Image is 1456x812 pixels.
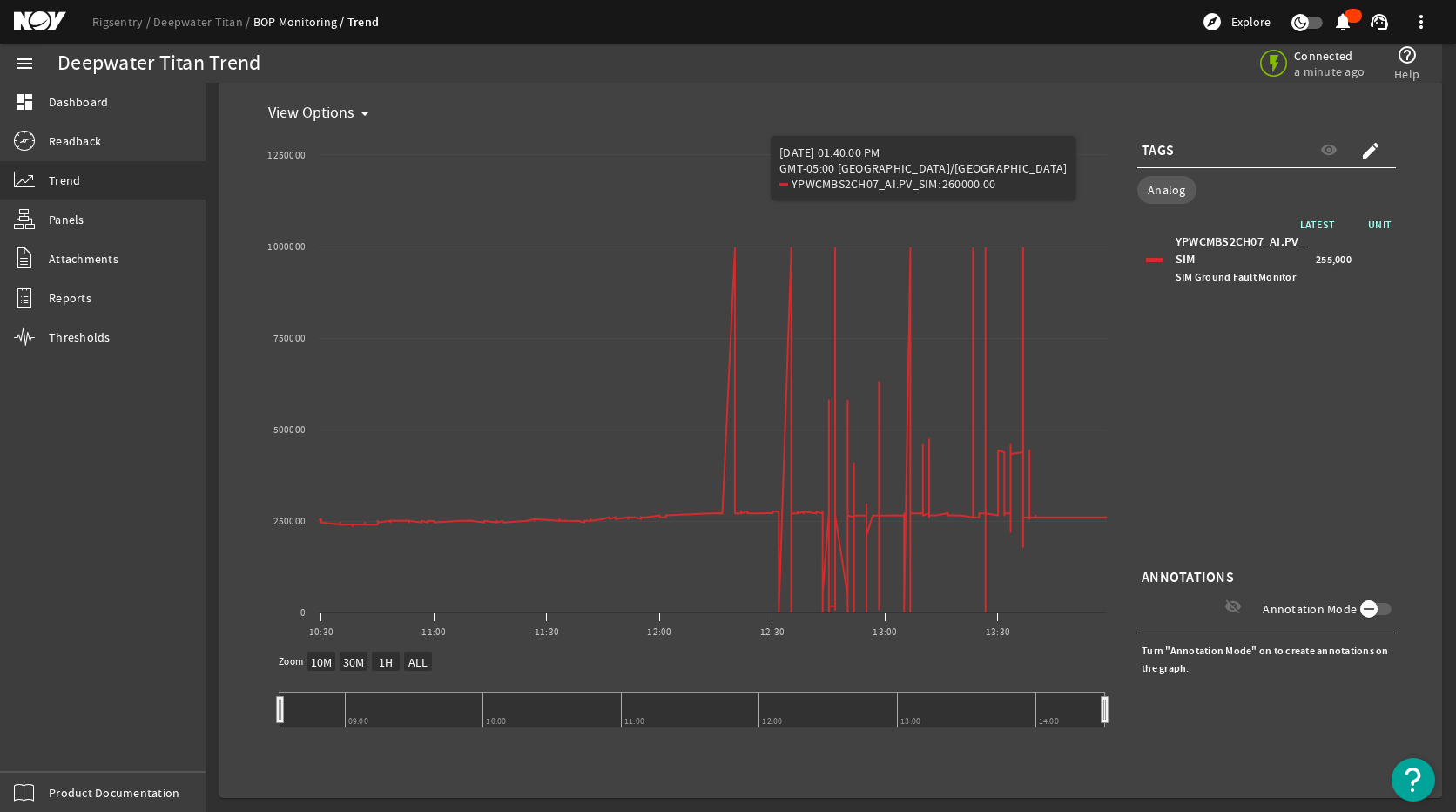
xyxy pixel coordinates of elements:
span: Explore [1231,13,1271,30]
span: 255,000 [1316,251,1352,268]
text: Zoom [279,655,303,668]
mat-icon: help_outline [1397,44,1418,65]
span: TAGS [1142,142,1174,159]
text: 0 [300,606,306,619]
span: Help [1394,65,1419,83]
text: 12:00 [647,626,671,639]
span: Panels [49,211,84,228]
mat-icon: arrow_drop_down [354,103,375,124]
mat-icon: support_agent [1369,11,1390,32]
div: Turn "Annotation Mode" on to create annotations on the graph. [1137,638,1396,681]
mat-icon: menu [14,53,35,74]
text: ALL [408,654,428,670]
label: Annotation Mode [1263,600,1360,618]
text: 12:30 [760,626,785,639]
text: 30M [343,654,365,670]
text: 10M [311,654,333,670]
span: Trend [49,172,80,189]
text: 1H [379,654,394,670]
text: 250000 [273,515,307,528]
a: Deepwater Titan [153,14,253,30]
text: 13:00 [873,626,897,639]
span: Connected [1294,48,1368,64]
text: 750000 [273,332,307,345]
div: YPWCMBS2CH07_AI.PV_SIM [1176,233,1311,286]
mat-icon: create [1360,140,1381,161]
text: 1250000 [267,149,306,162]
span: a minute ago [1294,64,1368,79]
mat-icon: explore [1202,11,1223,32]
span: Readback [49,132,101,150]
span: Thresholds [49,328,111,346]
span: Product Documentation [49,784,179,802]
span: Analog [1148,181,1186,199]
span: Reports [49,289,91,307]
div: Deepwater Titan Trend [57,55,260,72]
mat-icon: notifications [1332,11,1353,32]
span: SIM Ground Fault Monitor [1176,270,1296,284]
span: ANNOTATIONS [1142,569,1234,586]
span: View Options [268,105,354,122]
mat-icon: dashboard [14,91,35,112]
button: View Options [261,98,386,129]
text: 500000 [273,423,307,436]
button: more_vert [1400,1,1442,43]
text: 11:00 [421,626,446,639]
span: LATEST [1300,218,1345,232]
svg: Chart title [261,129,1116,652]
span: Attachments [49,250,118,267]
button: Explore [1195,8,1277,36]
text: 13:30 [986,626,1010,639]
button: Open Resource Center [1392,758,1435,802]
span: UNIT [1344,216,1396,233]
text: 11:30 [535,626,559,639]
a: Trend [347,14,379,30]
a: BOP Monitoring [253,14,347,30]
text: 1000000 [267,240,306,254]
text: 10:30 [309,626,334,639]
a: Rigsentry [92,14,153,30]
span: Dashboard [49,93,108,111]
